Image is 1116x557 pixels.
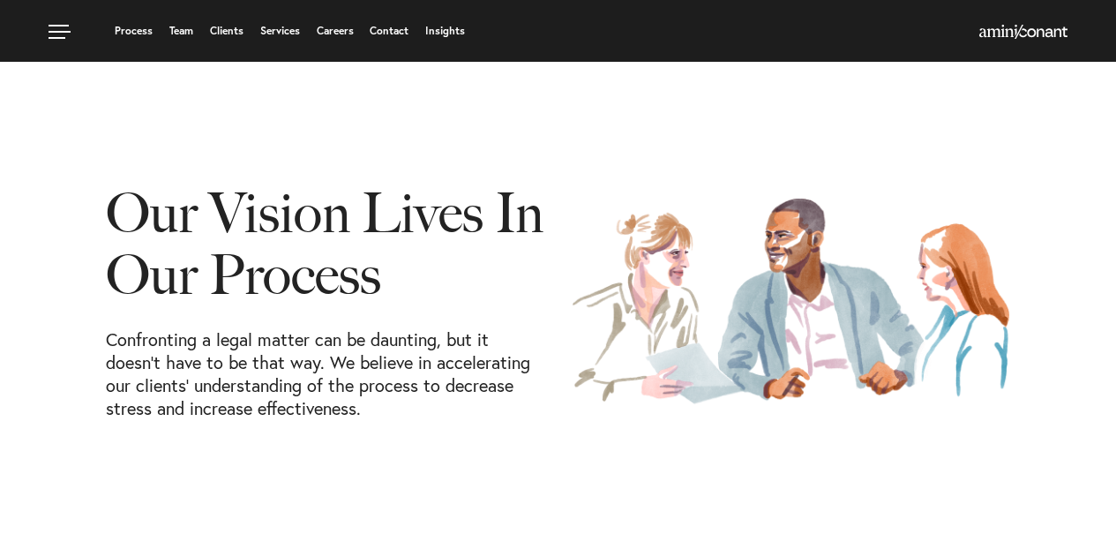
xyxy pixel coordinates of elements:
img: Amini & Conant [979,25,1067,39]
a: Contact [370,26,408,36]
p: Confronting a legal matter can be daunting, but it doesn’t have to be that way. We believe in acc... [106,328,544,420]
a: Careers [317,26,354,36]
a: Process [115,26,153,36]
a: Insights [425,26,465,36]
h1: Our Vision Lives In Our Process [106,183,544,328]
a: Services [260,26,300,36]
a: Team [169,26,193,36]
a: Clients [210,26,243,36]
a: Home [979,26,1067,40]
img: Our Process [572,197,1010,405]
